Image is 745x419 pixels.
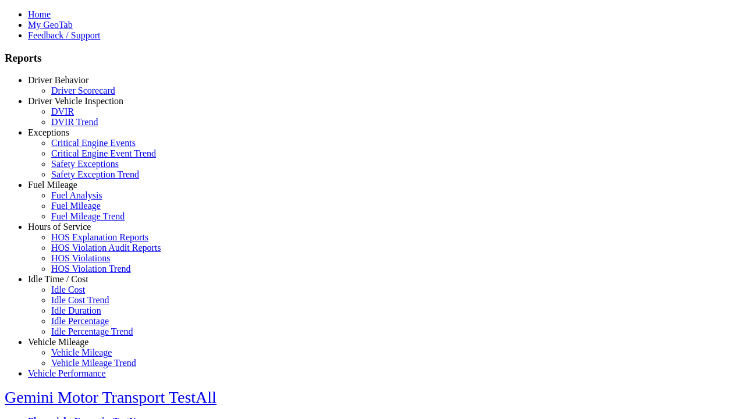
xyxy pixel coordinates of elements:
[51,201,101,211] a: Fuel Mileage
[51,232,148,242] a: HOS Explanation Reports
[28,20,73,30] a: My GeoTab
[51,169,139,179] a: Safety Exception Trend
[28,75,88,85] a: Driver Behavior
[28,222,91,232] a: Hours of Service
[51,117,98,127] a: DVIR Trend
[51,347,112,357] a: Vehicle Mileage
[51,264,131,274] a: HOS Violation Trend
[51,285,85,294] a: Idle Cost
[5,52,740,65] h3: Reports
[51,326,133,336] a: Idle Percentage Trend
[28,368,106,378] a: Vehicle Performance
[51,306,101,315] a: Idle Duration
[28,30,100,40] a: Feedback / Support
[51,86,115,95] a: Driver Scorecard
[28,96,123,106] a: Driver Vehicle Inspection
[28,180,77,190] a: Fuel Mileage
[51,106,74,116] a: DVIR
[5,388,217,406] a: Gemini Motor Transport TestAll
[51,138,136,148] a: Critical Engine Events
[51,243,161,253] a: HOS Violation Audit Reports
[51,190,102,200] a: Fuel Analysis
[51,316,109,326] a: Idle Percentage
[28,337,88,347] a: Vehicle Mileage
[28,127,69,137] a: Exceptions
[51,358,136,368] a: Vehicle Mileage Trend
[51,211,125,221] a: Fuel Mileage Trend
[51,148,156,158] a: Critical Engine Event Trend
[28,9,51,19] a: Home
[51,295,109,305] a: Idle Cost Trend
[28,274,88,284] a: Idle Time / Cost
[51,159,119,169] a: Safety Exceptions
[51,253,110,263] a: HOS Violations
